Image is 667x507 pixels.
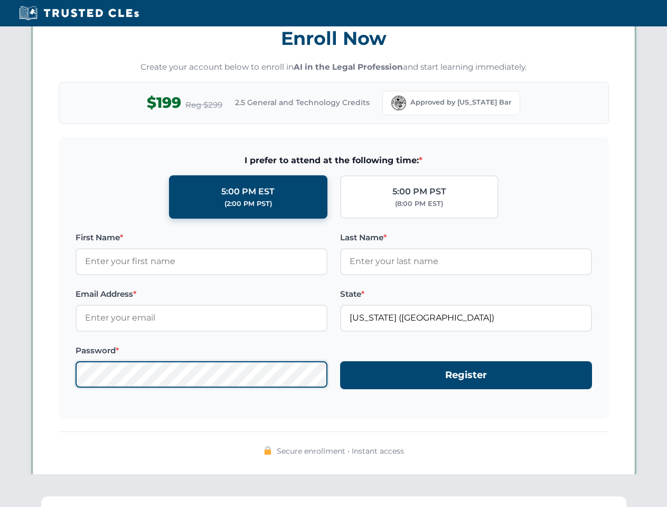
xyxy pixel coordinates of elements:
[264,446,272,455] img: 🔒
[391,96,406,110] img: Florida Bar
[147,91,181,115] span: $199
[277,445,404,457] span: Secure enrollment • Instant access
[59,61,609,73] p: Create your account below to enroll in and start learning immediately.
[340,305,592,331] input: Florida (FL)
[76,231,327,244] label: First Name
[224,199,272,209] div: (2:00 PM PST)
[340,361,592,389] button: Register
[340,248,592,275] input: Enter your last name
[340,288,592,301] label: State
[76,344,327,357] label: Password
[410,97,511,108] span: Approved by [US_STATE] Bar
[59,22,609,55] h3: Enroll Now
[185,99,222,111] span: Reg $299
[235,97,370,108] span: 2.5 General and Technology Credits
[76,154,592,167] span: I prefer to attend at the following time:
[76,248,327,275] input: Enter your first name
[76,288,327,301] label: Email Address
[395,199,443,209] div: (8:00 PM EST)
[76,305,327,331] input: Enter your email
[392,185,446,199] div: 5:00 PM PST
[16,5,142,21] img: Trusted CLEs
[340,231,592,244] label: Last Name
[294,62,403,72] strong: AI in the Legal Profession
[221,185,275,199] div: 5:00 PM EST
